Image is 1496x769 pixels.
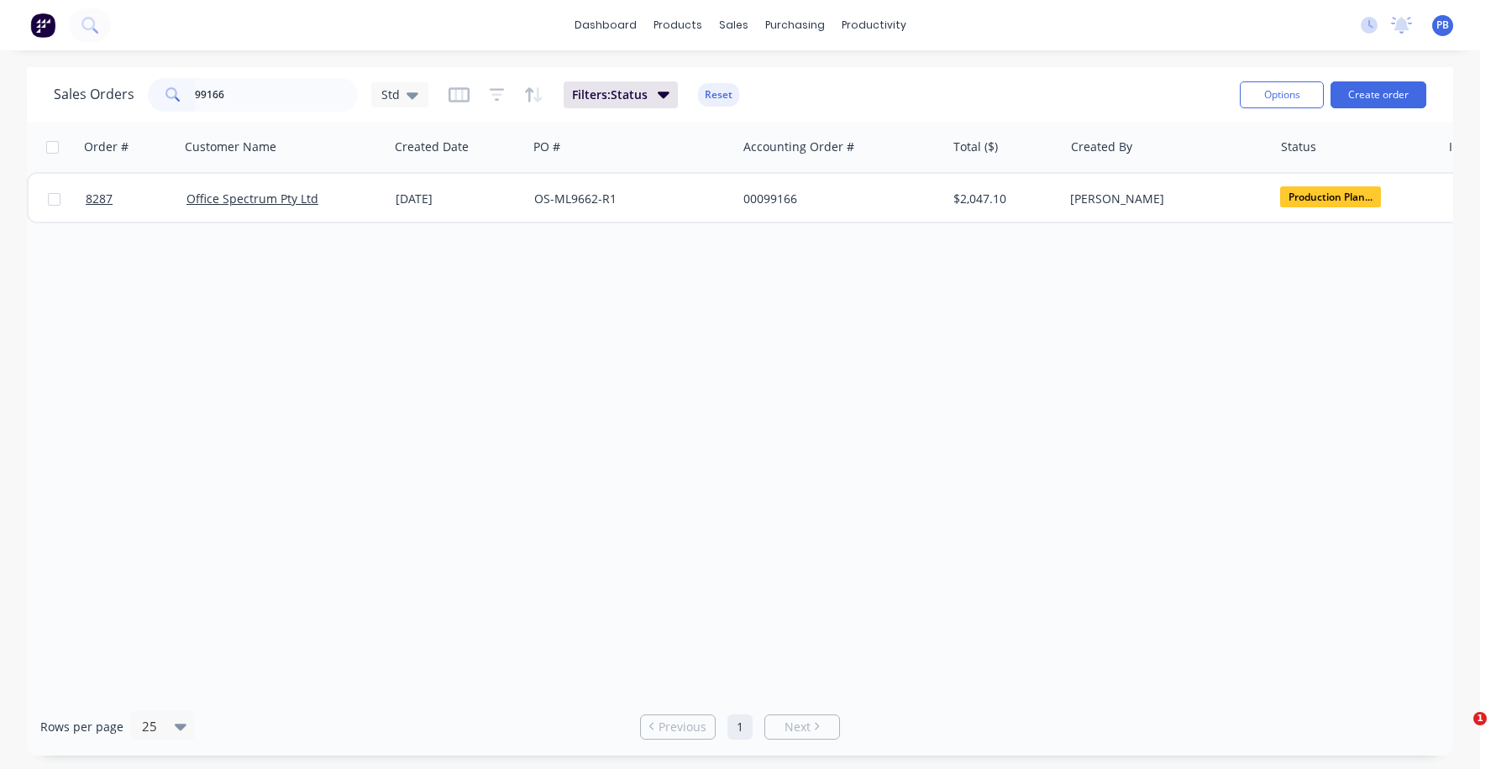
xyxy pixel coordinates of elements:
div: OS-ML9662-R1 [534,191,721,207]
button: Reset [698,83,739,107]
h1: Sales Orders [54,86,134,102]
div: purchasing [757,13,833,38]
a: Previous page [641,719,715,735]
div: Created Date [395,139,469,155]
iframe: Intercom live chat [1439,712,1479,752]
span: Filters: Status [572,86,648,103]
a: Office Spectrum Pty Ltd [186,191,318,207]
div: PO # [533,139,560,155]
input: Search... [195,78,359,112]
span: 1 [1473,712,1487,725]
a: dashboard [566,13,645,38]
a: Next page [765,719,839,735]
div: products [645,13,711,38]
span: Previous [659,719,706,735]
button: Options [1240,81,1324,108]
ul: Pagination [633,714,847,740]
span: Rows per page [40,719,123,735]
a: Page 1 is your current page [727,714,753,740]
div: Accounting Order # [743,139,854,155]
div: productivity [833,13,915,38]
div: Created By [1071,139,1132,155]
span: PB [1436,18,1449,33]
span: Production Plan... [1280,186,1381,207]
span: Std [381,86,400,103]
span: Next [785,719,811,735]
div: $2,047.10 [953,191,1052,207]
div: [PERSON_NAME] [1070,191,1257,207]
img: Factory [30,13,55,38]
div: 00099166 [743,191,930,207]
div: sales [711,13,757,38]
div: [DATE] [396,191,521,207]
div: Status [1281,139,1316,155]
div: Total ($) [953,139,998,155]
span: 8287 [86,191,113,207]
div: Customer Name [185,139,276,155]
a: 8287 [86,174,186,224]
button: Create order [1331,81,1426,108]
div: Order # [84,139,129,155]
button: Filters:Status [564,81,678,108]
